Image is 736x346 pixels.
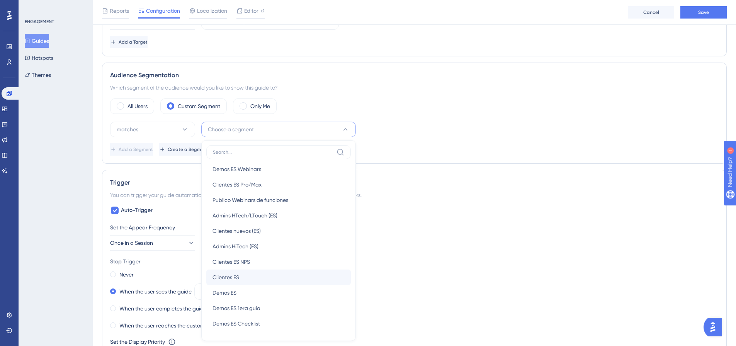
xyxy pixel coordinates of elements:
button: Create a Segment [159,143,208,156]
button: Clientes ES [206,270,351,285]
span: Cancel [643,9,659,15]
button: matches [110,122,195,137]
label: When the user completes the guide [119,304,207,313]
span: Admins HiTech (ES) [212,242,258,251]
label: Only Me [250,102,270,111]
button: Hotspots [25,51,53,65]
button: Demos ES Checklist [206,316,351,331]
span: Demos ES 1era guia [212,304,260,313]
input: Search... [213,149,333,155]
span: Clientes ES NPS [212,257,250,266]
div: 1 [54,4,56,10]
button: Add a Target [110,36,148,48]
span: Auto-Trigger [121,206,153,215]
span: Clientes ES Pro/Max [212,180,262,189]
button: Demos ES [206,285,351,300]
button: Cancel [628,6,674,19]
div: Audience Segmentation [110,71,719,80]
button: Choose a segment [201,122,356,137]
span: Reports [110,6,129,15]
span: Add a Target [119,39,148,45]
span: Demos ES Checklist [212,319,260,328]
button: Admins HTech/LTouch (ES) [206,208,351,223]
button: Add a Segment [110,143,153,156]
span: Publico Webinars de funciones [212,195,288,205]
span: Clientes nuevos (ES) [212,226,261,236]
button: Demos ES 1era guia [206,300,351,316]
div: Stop Trigger [110,257,719,266]
span: Add a Segment [119,146,153,153]
span: Create a Segment [168,146,208,153]
button: Demos ES Webinars [206,161,351,177]
span: Admins HTech/LTouch (ES) [212,211,277,220]
span: Need Help? [18,2,48,11]
label: When the user reaches the custom goal [119,321,217,330]
span: Once in a Session [110,238,153,248]
span: Localization [197,6,227,15]
span: Demos ES Webinars [212,165,261,174]
label: Never [119,270,134,279]
div: Which segment of the audience would you like to show this guide to? [110,83,719,92]
span: Configuration [146,6,180,15]
button: Publico Webinars de funciones [206,192,351,208]
iframe: UserGuiding AI Assistant Launcher [704,315,727,339]
div: Trigger [110,178,719,187]
button: Once in a Session [110,235,195,251]
button: Themes [25,68,51,82]
button: Clientes nuevos (ES) [206,223,351,239]
label: When the user sees the guide [119,287,192,296]
span: matches [117,125,138,134]
button: Admins HiTech (ES) [206,239,351,254]
span: Editor [244,6,258,15]
div: Set the Appear Frequency [110,223,719,232]
span: Choose a segment [208,125,254,134]
span: Save [698,9,709,15]
div: You can trigger your guide automatically when the target URL is visited, and/or use the custom tr... [110,190,719,200]
button: Clientes ES NPS [206,254,351,270]
button: Clientes ES Pro/Max [206,177,351,192]
label: All Users [127,102,148,111]
span: Demos ES [212,288,236,297]
div: ENGAGEMENT [25,19,54,25]
span: Clientes ES [212,273,239,282]
button: Guides [25,34,49,48]
label: Custom Segment [178,102,220,111]
button: Save [680,6,727,19]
